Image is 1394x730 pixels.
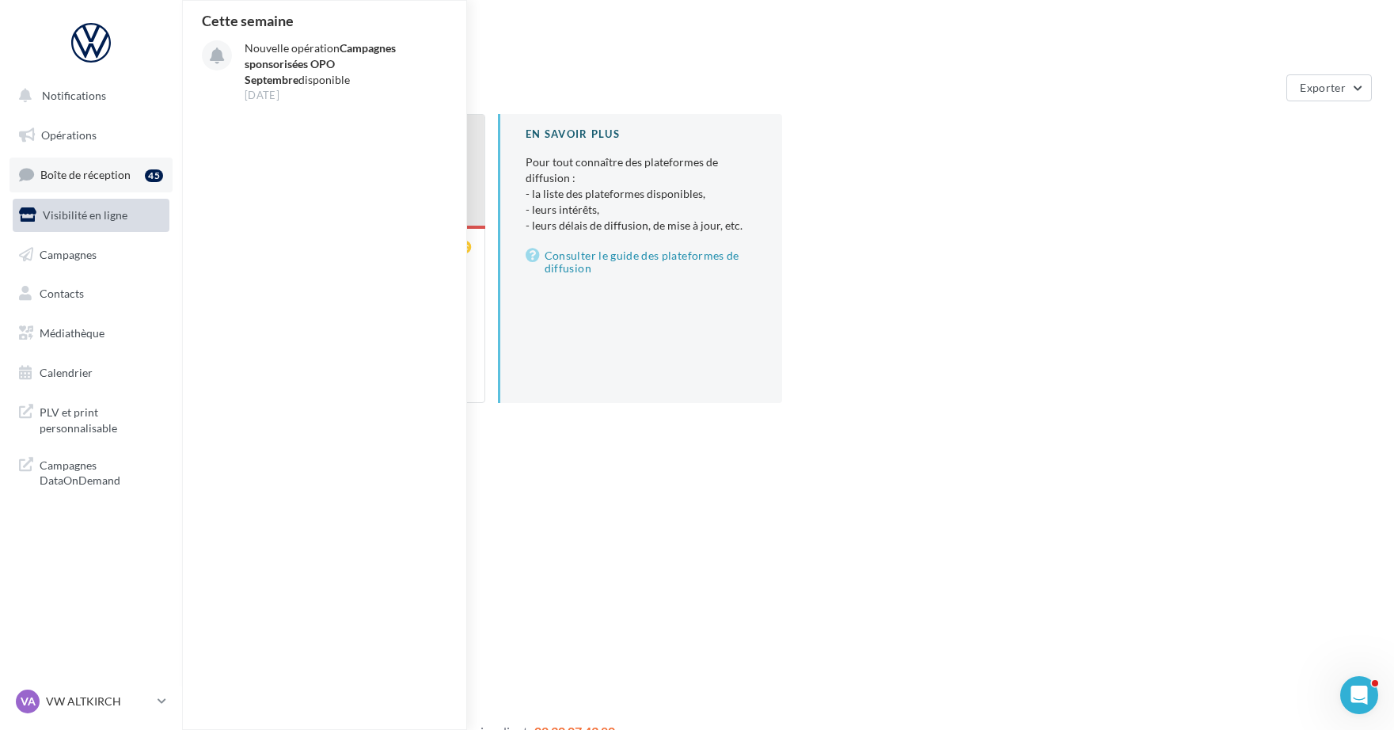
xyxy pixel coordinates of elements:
span: Visibilité en ligne [43,208,127,222]
a: Calendrier [9,356,173,390]
span: Exporter [1300,81,1346,94]
span: Calendrier [40,366,93,379]
a: Campagnes [9,238,173,272]
span: VA [21,694,36,709]
a: Médiathèque [9,317,173,350]
span: Contacts [40,287,84,300]
li: - leurs délais de diffusion, de mise à jour, etc. [526,218,757,234]
li: - leurs intérêts, [526,202,757,218]
p: Pour tout connaître des plateformes de diffusion : [526,154,757,234]
a: Consulter le guide des plateformes de diffusion [526,246,757,278]
a: Contacts [9,277,173,310]
a: VA VW ALTKIRCH [13,686,169,717]
a: PLV et print personnalisable [9,395,173,442]
a: Opérations [9,119,173,152]
span: Boîte de réception [40,168,131,181]
div: En savoir plus [526,127,757,142]
a: Boîte de réception45 [9,158,173,192]
span: Campagnes DataOnDemand [40,454,163,489]
button: Exporter [1286,74,1372,101]
div: 45 [145,169,163,182]
span: Notifications [42,89,106,102]
iframe: Intercom live chat [1340,676,1378,714]
span: Campagnes [40,247,97,260]
li: - la liste des plateformes disponibles, [526,186,757,202]
a: Campagnes DataOnDemand [9,448,173,495]
span: Opérations [41,128,97,142]
p: VW ALTKIRCH [46,694,151,709]
div: 1 point de vente [201,81,1280,95]
div: Visibilité en ligne [201,25,1375,49]
a: Visibilité en ligne [9,199,173,232]
span: Médiathèque [40,326,104,340]
span: PLV et print personnalisable [40,401,163,435]
button: Notifications [9,79,166,112]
